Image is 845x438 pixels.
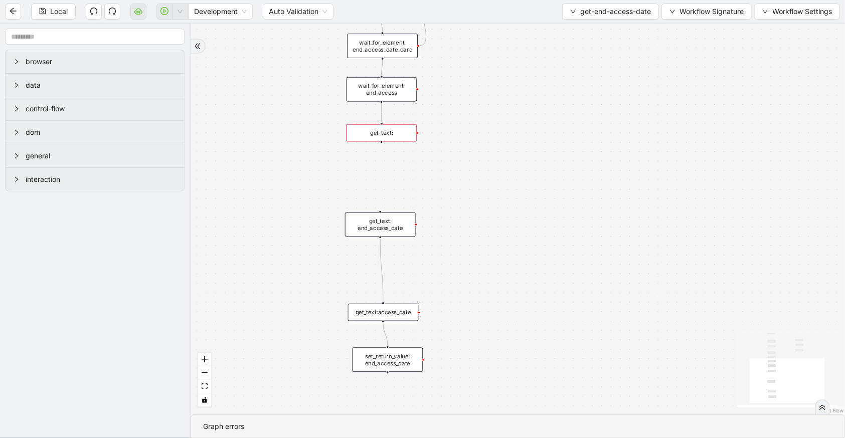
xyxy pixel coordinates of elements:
button: undo [86,4,102,20]
span: double-right [194,43,201,50]
span: down [177,9,183,15]
button: play-circle [156,4,173,20]
button: zoom out [198,366,211,380]
span: right [14,129,20,135]
button: down [172,4,188,20]
div: get_text: end_access_date [345,212,416,237]
span: Local [50,6,68,17]
span: right [14,82,20,88]
button: downWorkflow Signature [661,4,752,20]
span: right [14,153,20,159]
div: get_text:access_date [348,304,419,321]
span: plus-circle [376,149,387,160]
span: Development [194,4,247,19]
div: data [6,74,184,97]
div: interaction [6,168,184,191]
button: zoom in [198,353,211,366]
span: interaction [26,174,176,185]
button: cloud-server [130,4,146,20]
div: browser [6,50,184,73]
span: Workflow Signature [680,6,744,17]
span: control-flow [26,103,176,114]
span: arrow-left [9,7,17,15]
div: get_text: [347,124,417,142]
div: dom [6,121,184,144]
span: plus-circle [382,379,393,390]
button: arrow-left [5,4,21,20]
span: Auto Validation [269,4,327,19]
g: Edge from get_text: end_access_date to get_text:access_date [380,238,383,302]
span: Workflow Settings [772,6,832,17]
span: right [14,59,20,65]
button: toggle interactivity [198,393,211,407]
g: Edge from get_text:access_date to set_return_value: end_access_date [383,323,388,346]
div: wait_for_element: end_access [347,77,417,102]
button: saveLocal [31,4,76,20]
span: right [14,176,20,182]
span: right [14,106,20,112]
div: wait_for_element: end_access_date_card [347,34,418,58]
span: down [570,9,576,15]
div: general [6,144,184,167]
button: downget-end-access-date [562,4,659,20]
div: Graph errors [203,421,832,432]
div: control-flow [6,97,184,120]
span: redo [108,7,116,15]
button: downWorkflow Settings [754,4,840,20]
span: undo [90,7,98,15]
span: browser [26,56,176,67]
span: cloud-server [134,7,142,15]
a: React Flow attribution [817,407,843,413]
button: fit view [198,380,211,393]
span: double-right [819,404,826,411]
span: dom [26,127,176,138]
span: down [669,9,675,15]
span: general [26,150,176,161]
div: set_return_value: end_access_date [353,347,423,372]
span: play-circle [160,7,168,15]
g: Edge from delay:2_seconds to wait_for_element: end_access_date_card [381,20,382,32]
button: redo [104,4,120,20]
div: set_return_value: end_access_dateplus-circle [353,347,423,372]
span: get-end-access-date [580,6,651,17]
span: down [762,9,768,15]
g: Edge from wait_for_element: end_access_date_card to wait_for_element: end_access [382,60,383,75]
div: get_text:plus-circle [347,124,417,142]
span: data [26,80,176,91]
span: save [39,8,46,15]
